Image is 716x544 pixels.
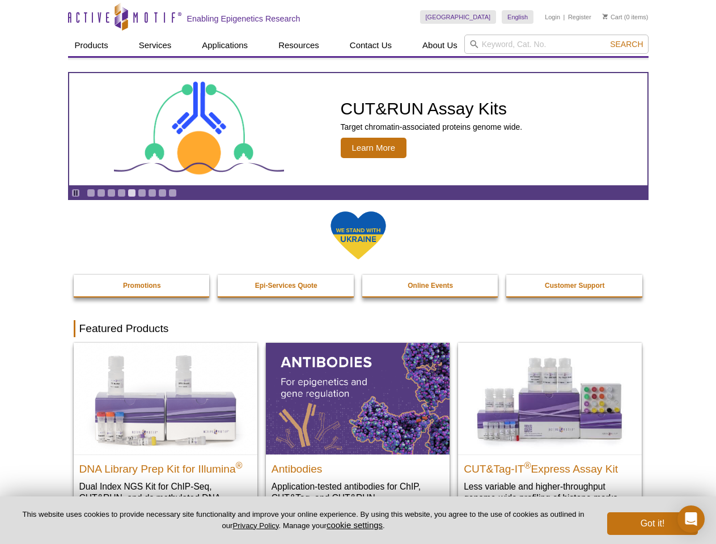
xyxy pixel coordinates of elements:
[524,460,531,470] sup: ®
[506,275,643,296] a: Customer Support
[97,189,105,197] a: Go to slide 2
[408,282,453,290] strong: Online Events
[502,10,533,24] a: English
[603,10,649,24] li: (0 items)
[420,10,497,24] a: [GEOGRAPHIC_DATA]
[74,275,211,296] a: Promotions
[603,14,608,19] img: Your Cart
[610,40,643,49] span: Search
[236,460,243,470] sup: ®
[330,210,387,261] img: We Stand With Ukraine
[362,275,499,296] a: Online Events
[255,282,317,290] strong: Epi-Services Quote
[545,282,604,290] strong: Customer Support
[464,35,649,54] input: Keyword, Cat. No.
[74,343,257,454] img: DNA Library Prep Kit for Illumina
[128,189,136,197] a: Go to slide 5
[107,189,116,197] a: Go to slide 3
[218,275,355,296] a: Epi-Services Quote
[464,481,636,504] p: Less variable and higher-throughput genome-wide profiling of histone marks​.
[195,35,255,56] a: Applications
[138,189,146,197] a: Go to slide 6
[74,343,257,526] a: DNA Library Prep Kit for Illumina DNA Library Prep Kit for Illumina® Dual Index NGS Kit for ChIP-...
[87,189,95,197] a: Go to slide 1
[68,35,115,56] a: Products
[327,520,383,530] button: cookie settings
[266,343,450,515] a: All Antibodies Antibodies Application-tested antibodies for ChIP, CUT&Tag, and CUT&RUN.
[343,35,399,56] a: Contact Us
[117,189,126,197] a: Go to slide 4
[545,13,560,21] a: Login
[266,343,450,454] img: All Antibodies
[74,320,643,337] h2: Featured Products
[79,458,252,475] h2: DNA Library Prep Kit for Illumina
[272,458,444,475] h2: Antibodies
[416,35,464,56] a: About Us
[458,343,642,454] img: CUT&Tag-IT® Express Assay Kit
[132,35,179,56] a: Services
[148,189,156,197] a: Go to slide 7
[18,509,588,531] p: This website uses cookies to provide necessary site functionality and improve your online experie...
[158,189,167,197] a: Go to slide 8
[607,39,646,49] button: Search
[123,282,161,290] strong: Promotions
[607,512,698,535] button: Got it!
[603,13,622,21] a: Cart
[272,481,444,504] p: Application-tested antibodies for ChIP, CUT&Tag, and CUT&RUN.
[272,35,326,56] a: Resources
[568,13,591,21] a: Register
[71,189,80,197] a: Toggle autoplay
[187,14,300,24] h2: Enabling Epigenetics Research
[564,10,565,24] li: |
[79,481,252,515] p: Dual Index NGS Kit for ChIP-Seq, CUT&RUN, and ds methylated DNA assays.
[168,189,177,197] a: Go to slide 9
[677,505,705,533] div: Open Intercom Messenger
[464,458,636,475] h2: CUT&Tag-IT Express Assay Kit
[458,343,642,515] a: CUT&Tag-IT® Express Assay Kit CUT&Tag-IT®Express Assay Kit Less variable and higher-throughput ge...
[232,521,278,530] a: Privacy Policy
